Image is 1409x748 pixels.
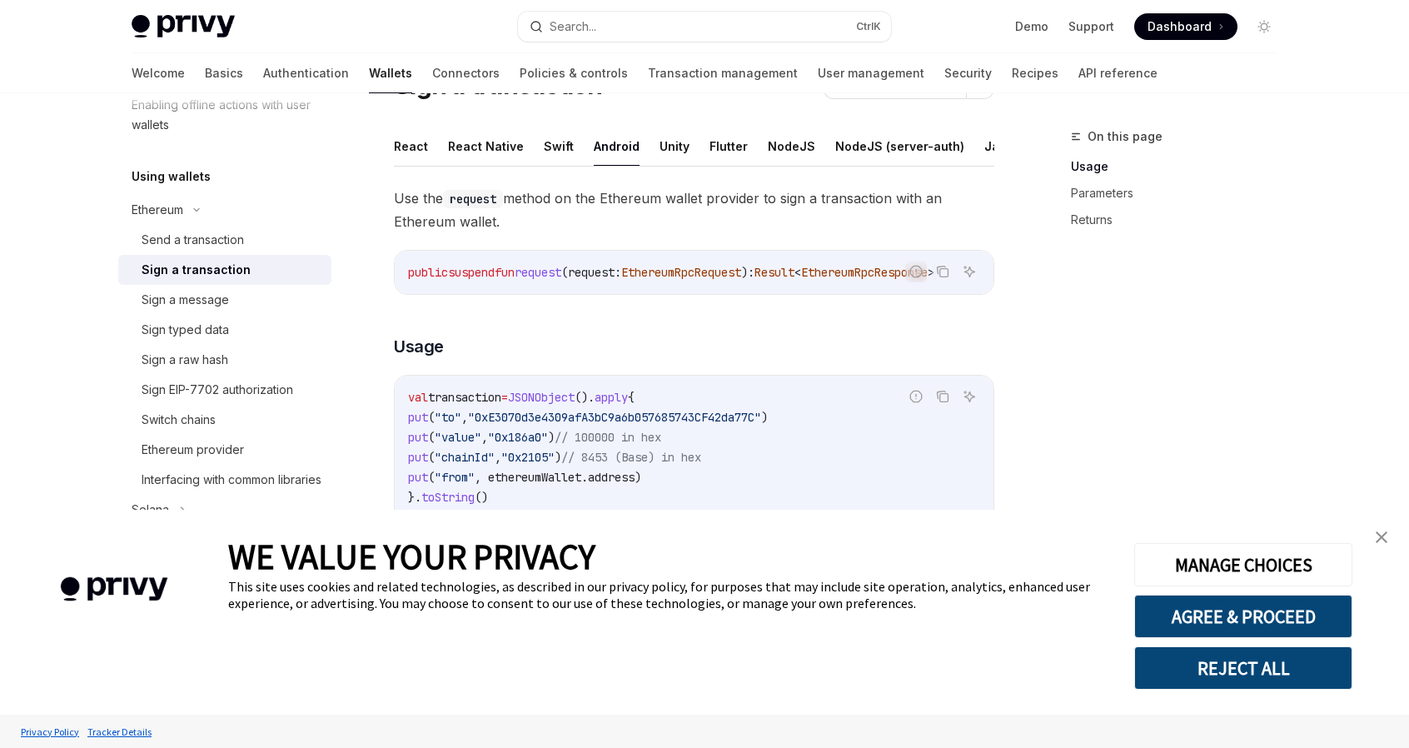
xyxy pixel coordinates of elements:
[628,390,635,405] span: {
[408,470,428,485] span: put
[1071,153,1291,180] a: Usage
[435,410,461,425] span: "to"
[421,490,475,505] span: toString
[205,53,243,93] a: Basics
[544,127,574,166] button: Swift
[768,127,815,166] button: NodeJS
[132,200,183,220] div: Ethereum
[932,261,953,282] button: Copy the contents from the code block
[508,390,575,405] span: JSONObject
[448,265,495,280] span: suspend
[132,15,235,38] img: light logo
[369,53,412,93] a: Wallets
[984,127,1013,166] button: Java
[118,315,331,345] a: Sign typed data
[495,450,501,465] span: ,
[1134,543,1352,586] button: MANAGE CHOICES
[495,265,515,280] span: fun
[481,430,488,445] span: ,
[435,430,481,445] span: "value"
[835,127,964,166] button: NodeJS (server-auth)
[761,410,768,425] span: )
[1365,521,1398,554] a: close banner
[475,470,641,485] span: , ethereumWallet.address)
[443,190,503,208] code: request
[1071,180,1291,207] a: Parameters
[394,127,428,166] button: React
[1071,207,1291,233] a: Returns
[118,435,331,465] a: Ethereum provider
[394,187,994,233] span: Use the method on the Ethereum wallet provider to sign a transaction with an Ethereum wallet.
[905,261,927,282] button: Report incorrect code
[408,430,428,445] span: put
[741,265,754,280] span: ):
[501,450,555,465] span: "0x2105"
[1251,13,1277,40] button: Toggle dark mode
[263,53,349,93] a: Authentication
[428,430,435,445] span: (
[118,405,331,435] a: Switch chains
[428,470,435,485] span: (
[142,350,228,370] div: Sign a raw hash
[435,470,475,485] span: "from"
[905,386,927,407] button: Report incorrect code
[118,375,331,405] a: Sign EIP-7702 authorization
[142,410,216,430] div: Switch chains
[561,450,701,465] span: // 8453 (Base) in hex
[648,53,798,93] a: Transaction management
[435,450,495,465] span: "chainId"
[1134,646,1352,690] button: REJECT ALL
[595,390,628,405] span: apply
[1134,595,1352,638] button: AGREE & PROCEED
[142,230,244,250] div: Send a transaction
[1148,18,1212,35] span: Dashboard
[142,380,293,400] div: Sign EIP-7702 authorization
[958,261,980,282] button: Ask AI
[142,470,321,490] div: Interfacing with common libraries
[132,167,211,187] h5: Using wallets
[575,390,595,405] span: ().
[518,12,891,42] button: Search...CtrlK
[132,53,185,93] a: Welcome
[794,265,801,280] span: <
[550,17,596,37] div: Search...
[555,430,661,445] span: // 100000 in hex
[142,260,251,280] div: Sign a transaction
[408,490,421,505] span: }.
[944,53,992,93] a: Security
[432,53,500,93] a: Connectors
[856,20,881,33] span: Ctrl K
[394,335,444,358] span: Usage
[754,265,794,280] span: Result
[408,265,448,280] span: public
[475,490,488,505] span: ()
[408,390,428,405] span: val
[1012,53,1058,93] a: Recipes
[428,390,501,405] span: transaction
[142,290,229,310] div: Sign a message
[461,410,468,425] span: ,
[83,717,156,746] a: Tracker Details
[594,127,640,166] button: Android
[515,265,561,280] span: request
[709,127,748,166] button: Flutter
[118,225,331,255] a: Send a transaction
[818,53,924,93] a: User management
[132,500,169,520] div: Solana
[801,265,928,280] span: EthereumRpcResponse
[118,255,331,285] a: Sign a transaction
[1068,18,1114,35] a: Support
[932,386,953,407] button: Copy the contents from the code block
[555,450,561,465] span: )
[548,430,555,445] span: )
[561,265,621,280] span: (request:
[428,450,435,465] span: (
[17,717,83,746] a: Privacy Policy
[1134,13,1237,40] a: Dashboard
[1078,53,1158,93] a: API reference
[660,127,690,166] button: Unity
[228,578,1109,611] div: This site uses cookies and related technologies, as described in our privacy policy, for purposes...
[958,386,980,407] button: Ask AI
[1015,18,1048,35] a: Demo
[228,535,595,578] span: WE VALUE YOUR PRIVACY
